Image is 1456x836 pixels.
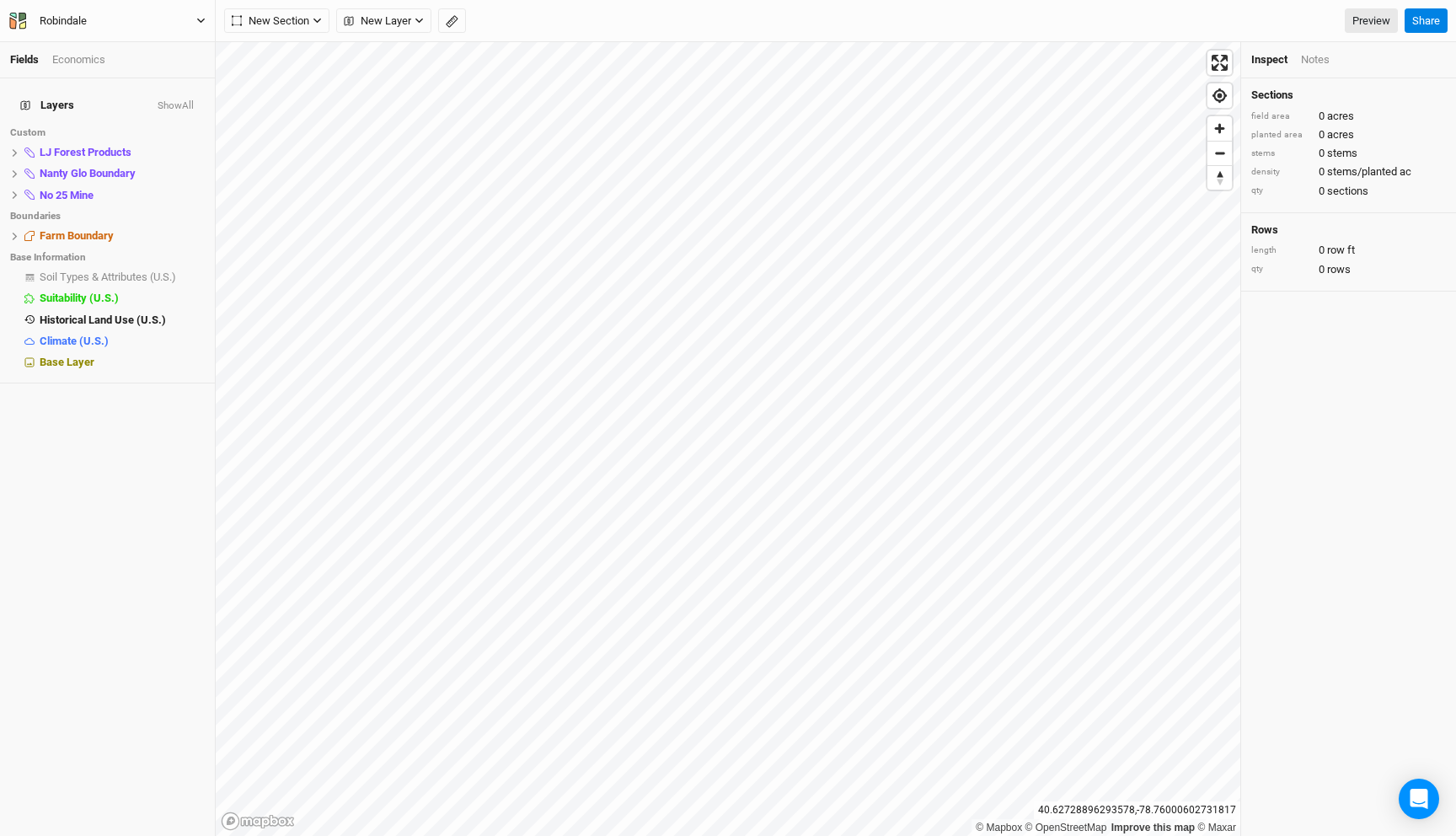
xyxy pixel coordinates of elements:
[40,146,205,159] div: LJ Forest Products
[1251,263,1310,276] div: qty
[1251,185,1310,197] div: qty
[221,812,295,831] a: Mapbox logo
[1399,779,1439,819] div: Open Intercom Messenger
[1251,110,1310,123] div: field area
[40,189,205,202] div: No 25 Mine
[40,335,109,347] span: Climate (U.S.)
[40,229,114,242] span: Farm Boundary
[40,189,94,201] span: No 25 Mine
[40,167,136,180] span: Nanty Glo Boundary
[1207,141,1232,165] button: Zoom out
[40,13,87,29] div: Robindale
[1251,262,1446,277] div: 0
[1327,146,1357,161] span: stems
[40,335,205,348] div: Climate (U.S.)
[20,99,74,112] span: Layers
[1251,164,1446,180] div: 0
[40,271,176,283] span: Soil Types & Attributes (U.S.)
[1207,51,1232,75] button: Enter fullscreen
[157,100,195,112] button: ShowAll
[40,229,205,243] div: Farm Boundary
[1405,8,1448,34] button: Share
[1251,146,1446,161] div: 0
[1207,116,1232,141] button: Zoom in
[1034,801,1240,819] div: 40.62728896293578 , -78.76000602731817
[40,356,205,369] div: Base Layer
[1251,109,1446,124] div: 0
[1025,822,1107,833] a: OpenStreetMap
[336,8,431,34] button: New Layer
[344,13,411,29] span: New Layer
[1251,127,1446,142] div: 0
[1327,127,1354,142] span: acres
[976,822,1022,833] a: Mapbox
[1251,52,1287,67] div: Inspect
[1251,147,1310,160] div: stems
[1251,88,1446,102] h4: Sections
[1345,8,1398,34] a: Preview
[1197,822,1236,833] a: Maxar
[1327,243,1355,258] span: row ft
[40,271,205,284] div: Soil Types & Attributes (U.S.)
[1111,822,1195,833] a: Improve this map
[232,13,309,29] span: New Section
[52,52,105,67] div: Economics
[40,313,205,327] div: Historical Land Use (U.S.)
[40,356,94,368] span: Base Layer
[1327,164,1411,180] span: stems/planted ac
[1301,52,1330,67] div: Notes
[224,8,329,34] button: New Section
[1251,223,1446,237] h4: Rows
[1251,184,1446,199] div: 0
[1251,243,1446,258] div: 0
[1327,262,1351,277] span: rows
[1327,184,1368,199] span: sections
[1207,83,1232,108] button: Find my location
[438,8,466,34] button: Shortcut: M
[10,53,39,66] a: Fields
[8,12,206,30] button: Robindale
[40,167,205,180] div: Nanty Glo Boundary
[40,292,205,305] div: Suitability (U.S.)
[40,313,166,326] span: Historical Land Use (U.S.)
[1251,166,1310,179] div: density
[1327,109,1354,124] span: acres
[1207,165,1232,190] button: Reset bearing to north
[40,146,131,158] span: LJ Forest Products
[1251,129,1310,142] div: planted area
[40,292,119,304] span: Suitability (U.S.)
[216,42,1240,836] canvas: Map
[1251,244,1310,257] div: length
[1207,142,1232,165] span: Zoom out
